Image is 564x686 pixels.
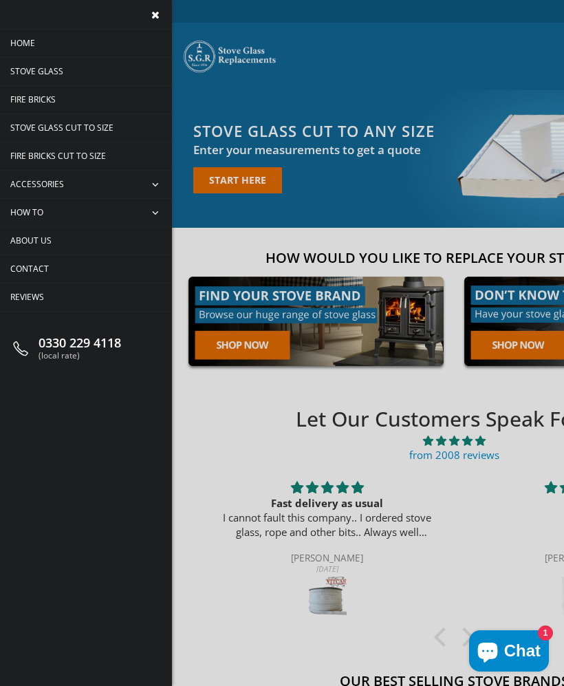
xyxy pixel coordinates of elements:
a: 0330 229 4118 (local rate) [10,325,162,361]
span: Accessories [10,178,64,190]
span: Reviews [10,291,44,303]
span: Stove Glass [10,65,63,77]
span: (local rate) [39,351,121,361]
span: How To [10,206,43,218]
span: Contact [10,263,49,275]
span: collapse [142,171,172,198]
span: 0330 229 4118 [39,336,121,351]
span: Fire Bricks Cut To Size [10,150,106,162]
span: Stove Glass Cut To Size [10,122,113,133]
span: collapse [142,199,172,226]
inbox-online-store-chat: Shopify online store chat [465,630,553,675]
span: About us [10,235,52,246]
span: Home [10,37,35,49]
span: Fire Bricks [10,94,56,105]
